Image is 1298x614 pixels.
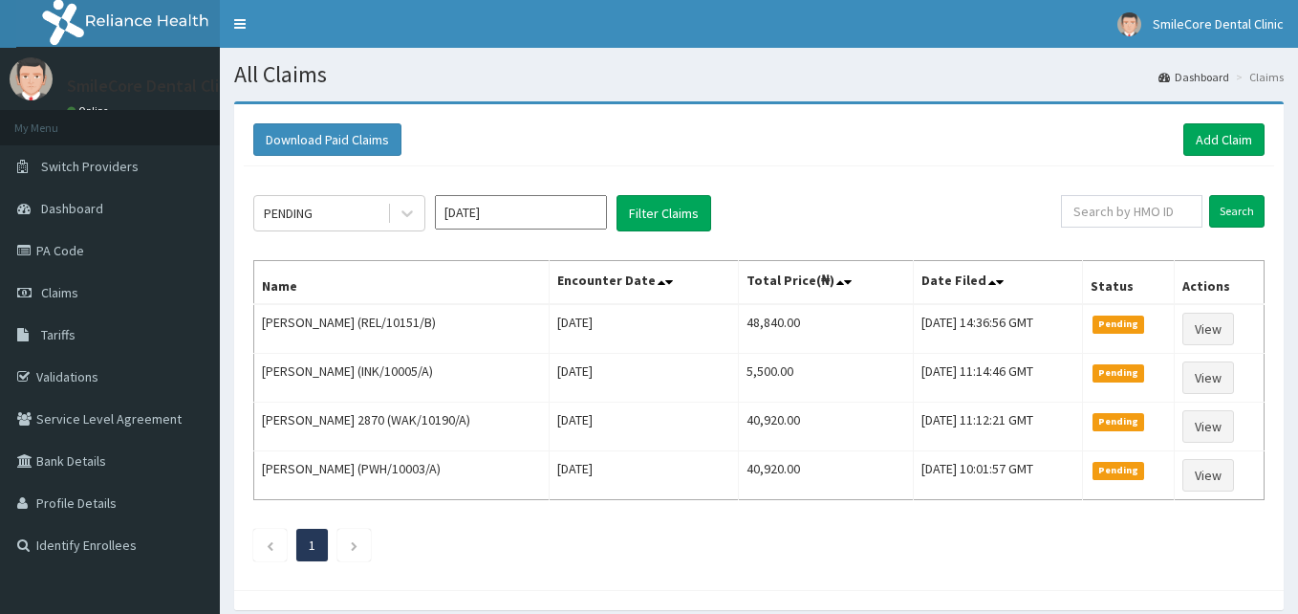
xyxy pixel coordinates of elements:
[10,57,53,100] img: User Image
[1183,123,1265,156] a: Add Claim
[617,195,711,231] button: Filter Claims
[739,304,914,354] td: 48,840.00
[739,451,914,500] td: 40,920.00
[309,537,315,554] a: Page 1 is your current page
[1182,410,1234,443] a: View
[1092,413,1145,430] span: Pending
[550,304,739,354] td: [DATE]
[1231,69,1284,85] li: Claims
[254,304,550,354] td: [PERSON_NAME] (REL/10151/B)
[41,326,76,343] span: Tariffs
[1153,15,1284,33] span: SmileCore Dental Clinic
[1209,195,1265,228] input: Search
[739,261,914,305] th: Total Price(₦)
[41,158,139,175] span: Switch Providers
[254,354,550,403] td: [PERSON_NAME] (INK/10005/A)
[41,200,103,217] span: Dashboard
[67,104,113,118] a: Online
[739,403,914,451] td: 40,920.00
[1158,69,1229,85] a: Dashboard
[254,261,550,305] th: Name
[550,354,739,403] td: [DATE]
[1175,261,1265,305] th: Actions
[435,195,607,230] input: Select Month and Year
[550,261,739,305] th: Encounter Date
[1182,313,1234,345] a: View
[41,284,78,301] span: Claims
[1082,261,1175,305] th: Status
[350,537,358,554] a: Next page
[914,451,1082,500] td: [DATE] 10:01:57 GMT
[1092,316,1145,333] span: Pending
[550,451,739,500] td: [DATE]
[254,451,550,500] td: [PERSON_NAME] (PWH/10003/A)
[739,354,914,403] td: 5,500.00
[1182,362,1234,394] a: View
[1092,462,1145,479] span: Pending
[914,403,1082,451] td: [DATE] 11:12:21 GMT
[1182,459,1234,492] a: View
[914,354,1082,403] td: [DATE] 11:14:46 GMT
[550,403,739,451] td: [DATE]
[234,62,1284,87] h1: All Claims
[914,304,1082,354] td: [DATE] 14:36:56 GMT
[266,537,274,554] a: Previous page
[1117,12,1141,36] img: User Image
[253,123,401,156] button: Download Paid Claims
[67,77,241,95] p: SmileCore Dental Clinic
[914,261,1082,305] th: Date Filed
[1061,195,1202,228] input: Search by HMO ID
[1092,364,1145,382] span: Pending
[264,204,313,223] div: PENDING
[254,403,550,451] td: [PERSON_NAME] 2870 (WAK/10190/A)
